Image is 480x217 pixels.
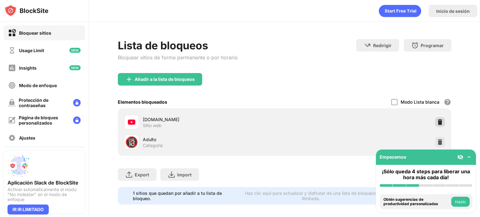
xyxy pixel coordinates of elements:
[8,116,16,124] img: customize-block-page-off.svg
[69,65,81,70] img: new-icon.svg
[135,172,149,177] div: Export
[8,47,16,54] img: time-usage-off.svg
[436,8,470,14] div: Inicio de sesión
[118,54,238,61] div: Bloquear sitios de forma permanente o por horario
[133,190,236,201] div: 1 sitios que quedan por añadir a tu lista de bloqueo.
[73,116,81,124] img: lock-menu.svg
[125,136,138,149] div: 🔞
[8,99,16,106] img: password-protection-off.svg
[466,154,472,160] img: omni-setup-toggle.svg
[19,48,44,53] div: Usage Limit
[373,43,392,48] div: Redirigir
[383,197,450,206] div: Obtén sugerencias de productividad personalizadas
[177,172,192,177] div: Import
[8,29,16,37] img: block-on.svg
[8,81,16,89] img: focus-off.svg
[7,180,81,186] div: Aplicación Slack de BlockSite
[380,169,472,180] div: ¡Sólo queda 4 steps para liberar una hora más cada día!
[143,116,284,123] div: [DOMAIN_NAME]
[239,190,382,201] div: Haz clic aquí para actualizar y disfrutar de una lista de bloqueos ilimitada.
[421,43,444,48] div: Programar
[379,5,421,17] div: animation
[7,205,49,215] div: IR IR LIMITADO
[19,115,68,126] div: Página de bloques personalizados
[69,48,81,53] img: new-icon.svg
[118,99,167,105] div: Elementos bloqueados
[19,65,37,71] div: Insights
[8,134,16,142] img: settings-off.svg
[118,39,238,52] div: Lista de bloqueos
[143,143,163,148] div: Categoría
[143,136,284,143] div: Adulto
[19,135,35,141] div: Ajustes
[7,155,30,177] img: push-slack.svg
[73,99,81,106] img: lock-menu.svg
[143,123,162,128] div: Sitio web
[8,64,16,72] img: insights-off.svg
[380,154,406,160] div: Empecemos
[135,77,195,82] div: Añadir a la lista de bloqueos
[451,197,470,207] button: Hazlo
[19,30,51,36] div: Bloquear sitios
[401,99,439,105] div: Modo Lista blanca
[7,187,81,202] div: Activar automáticamente el modo "No molestar" en el modo de enfoque
[128,118,135,126] img: favicons
[19,83,57,88] div: Modo de enfoque
[457,154,463,160] img: eye-not-visible.svg
[4,4,48,17] img: logo-blocksite.svg
[19,97,68,108] div: Protección de contraseñas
